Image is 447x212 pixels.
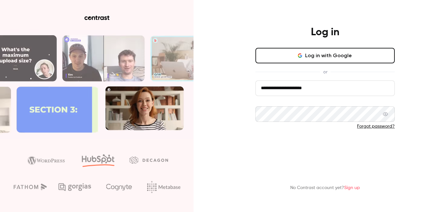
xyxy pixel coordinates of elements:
[129,156,168,164] img: decagon
[290,185,360,191] p: No Contrast account yet?
[357,124,395,129] a: Forgot password?
[255,140,395,155] button: Log in
[255,48,395,63] button: Log in with Google
[320,69,331,75] span: or
[344,185,360,190] a: Sign up
[311,26,339,39] h4: Log in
